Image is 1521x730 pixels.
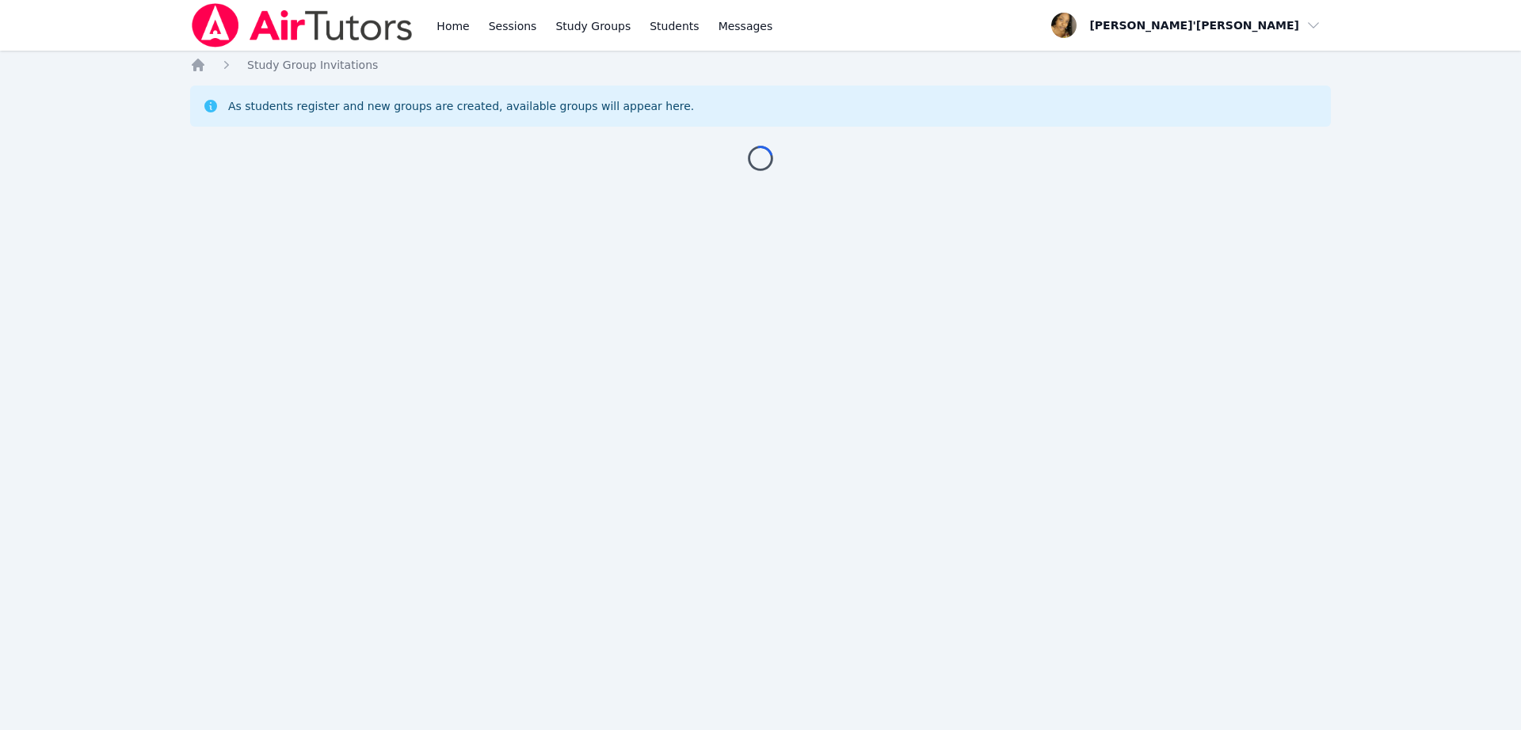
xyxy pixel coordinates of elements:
span: Messages [719,18,773,34]
a: Study Group Invitations [247,57,378,73]
img: Air Tutors [190,3,414,48]
nav: Breadcrumb [190,57,1331,73]
div: As students register and new groups are created, available groups will appear here. [228,98,694,114]
span: Study Group Invitations [247,59,378,71]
